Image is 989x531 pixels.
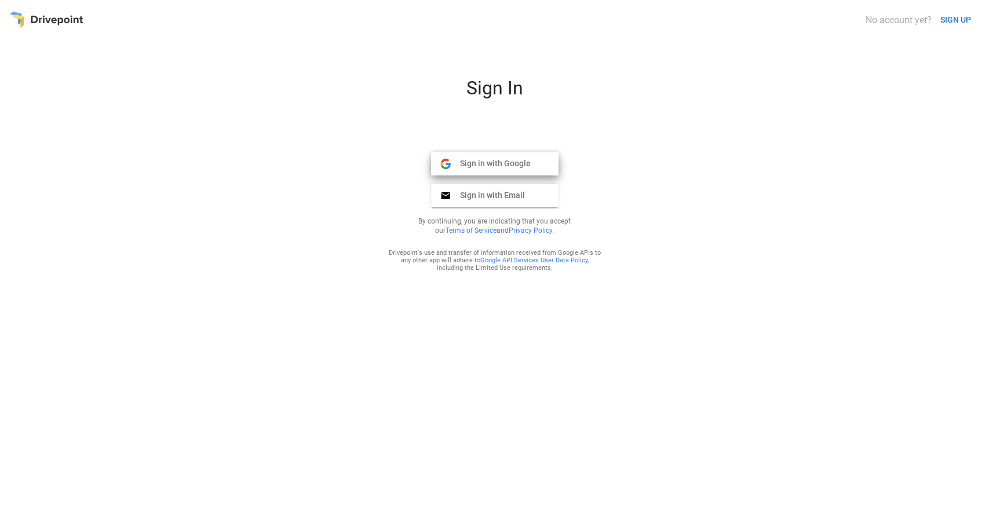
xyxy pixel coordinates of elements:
[936,9,976,31] button: SIGN UP
[866,14,932,25] div: No account yet?
[431,184,559,207] button: Sign in with Email
[451,158,531,169] span: Sign in with Google
[356,77,634,108] div: Sign In
[451,190,525,200] span: Sign in with Email
[404,217,585,235] p: By continuing, you are indicating that you accept our and .
[431,152,559,175] button: Sign in with Google
[509,226,552,235] a: Privacy Policy
[480,257,587,264] a: Google API Services User Data Policy
[446,226,497,235] a: Terms of Service
[388,249,601,272] div: Drivepoint's use and transfer of information received from Google APIs to any other app will adhe...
